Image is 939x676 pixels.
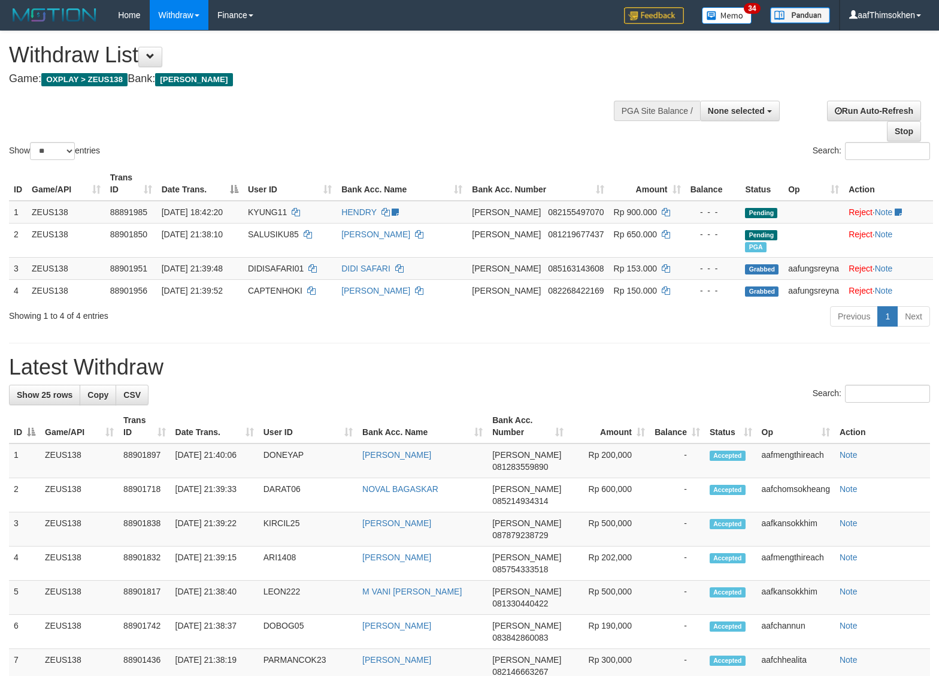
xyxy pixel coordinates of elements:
span: Accepted [710,519,746,529]
td: [DATE] 21:38:40 [171,581,259,615]
td: 88901838 [119,512,170,547]
span: OXPLAY > ZEUS138 [41,73,128,86]
span: [DATE] 18:42:20 [162,207,223,217]
th: Date Trans.: activate to sort column ascending [171,409,259,443]
span: Copy 081219677437 to clipboard [548,230,604,239]
td: - [650,547,705,581]
span: 88901956 [110,286,147,295]
td: - [650,443,705,478]
label: Search: [813,142,930,160]
a: [PERSON_NAME] [341,286,410,295]
td: ZEUS138 [40,512,119,547]
span: [PERSON_NAME] [472,230,541,239]
span: Rp 650.000 [614,230,657,239]
a: Note [840,655,858,665]
span: [DATE] 21:39:52 [162,286,223,295]
td: 4 [9,547,40,581]
td: LEON222 [259,581,358,615]
td: Rp 500,000 [568,512,650,547]
td: ARI1408 [259,547,358,581]
span: [PERSON_NAME] [472,264,541,273]
th: Status: activate to sort column ascending [705,409,757,443]
span: Pending [745,230,777,240]
span: Pending [745,208,777,218]
button: None selected [700,101,780,121]
th: User ID: activate to sort column ascending [259,409,358,443]
a: [PERSON_NAME] [362,553,431,562]
td: DONEYAP [259,443,358,478]
select: Showentries [30,142,75,160]
a: Note [840,450,858,460]
img: MOTION_logo.png [9,6,100,24]
span: Copy 082268422169 to clipboard [548,286,604,295]
td: - [650,581,705,615]
td: aafkansokkhim [757,512,835,547]
span: Grabbed [745,286,779,297]
a: Reject [849,207,873,217]
td: 88901718 [119,478,170,512]
a: HENDRY [341,207,377,217]
td: ZEUS138 [40,478,119,512]
a: [PERSON_NAME] [362,518,431,528]
td: - [650,512,705,547]
td: Rp 600,000 [568,478,650,512]
span: 34 [744,3,760,14]
span: CSV [123,390,141,400]
span: SALUSIKU85 [248,230,299,239]
span: Copy 085214934314 to clipboard [492,496,548,506]
span: Show 25 rows [17,390,72,400]
a: Run Auto-Refresh [827,101,921,121]
td: 88901742 [119,615,170,649]
td: aafchannun [757,615,835,649]
td: 1 [9,201,27,224]
a: Stop [887,121,921,141]
td: [DATE] 21:39:22 [171,512,259,547]
td: [DATE] 21:39:15 [171,547,259,581]
a: Copy [80,385,116,405]
div: - - - [690,285,736,297]
td: · [844,257,933,279]
td: aafmengthireach [757,547,835,581]
td: · [844,223,933,257]
span: Marked by aafchomsokheang [745,242,766,252]
td: 6 [9,615,40,649]
span: 88901850 [110,230,147,239]
a: [PERSON_NAME] [362,621,431,630]
span: Copy [87,390,108,400]
span: Accepted [710,485,746,495]
th: Date Trans.: activate to sort column descending [157,167,243,201]
td: DARAT06 [259,478,358,512]
h1: Withdraw List [9,43,614,67]
a: Note [875,207,893,217]
img: panduan.png [770,7,830,23]
th: Game/API: activate to sort column ascending [40,409,119,443]
td: [DATE] 21:39:33 [171,478,259,512]
td: 88901897 [119,443,170,478]
th: Trans ID: activate to sort column ascending [105,167,157,201]
span: Accepted [710,451,746,461]
td: - [650,478,705,512]
td: aafchomsokheang [757,478,835,512]
input: Search: [845,385,930,403]
td: ZEUS138 [27,201,105,224]
span: 88891985 [110,207,147,217]
span: [PERSON_NAME] [155,73,232,86]
td: aafungsreyna [783,279,844,301]
td: ZEUS138 [40,547,119,581]
td: · [844,201,933,224]
span: [PERSON_NAME] [492,518,561,528]
a: Show 25 rows [9,385,80,405]
span: [DATE] 21:38:10 [162,230,223,239]
th: Bank Acc. Number: activate to sort column ascending [467,167,608,201]
td: 88901817 [119,581,170,615]
th: Trans ID: activate to sort column ascending [119,409,170,443]
span: [PERSON_NAME] [492,621,561,630]
th: Status [740,167,783,201]
a: Previous [830,306,878,327]
td: 3 [9,257,27,279]
span: Copy 085754333518 to clipboard [492,565,548,574]
a: Note [840,518,858,528]
td: aafmengthireach [757,443,835,478]
a: Reject [849,230,873,239]
span: Rp 150.000 [614,286,657,295]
